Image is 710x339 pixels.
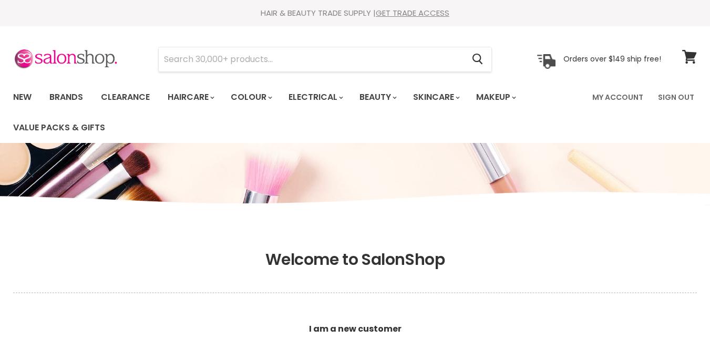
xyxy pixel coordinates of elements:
[586,86,650,108] a: My Account
[5,117,113,139] a: Value Packs & Gifts
[5,82,586,143] ul: Main menu
[468,86,522,108] a: Makeup
[464,47,491,71] button: Search
[563,54,661,64] p: Orders over $149 ship free!
[93,86,158,108] a: Clearance
[160,86,221,108] a: Haircare
[223,86,279,108] a: Colour
[376,7,449,18] a: GET TRADE ACCESS
[652,86,701,108] a: Sign Out
[5,86,39,108] a: New
[158,47,492,72] form: Product
[281,86,349,108] a: Electrical
[352,86,403,108] a: Beauty
[42,86,91,108] a: Brands
[159,47,464,71] input: Search
[405,86,466,108] a: Skincare
[13,250,697,269] h1: Welcome to SalonShop
[309,323,402,335] b: I am a new customer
